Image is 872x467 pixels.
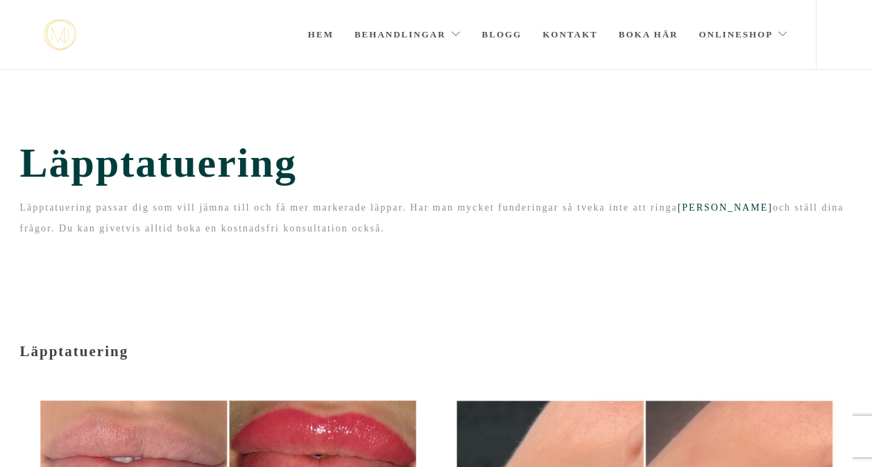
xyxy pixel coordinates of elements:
img: mjstudio [44,19,76,51]
a: mjstudio mjstudio mjstudio [44,19,76,51]
p: Läpptatuering passar dig som vill jämna till och få mer markerade läppar. Har man mycket funderin... [20,197,853,239]
a: [PERSON_NAME] [678,202,773,213]
span: Läpptatuering [20,139,853,187]
span: Läpptatuering [20,343,129,360]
